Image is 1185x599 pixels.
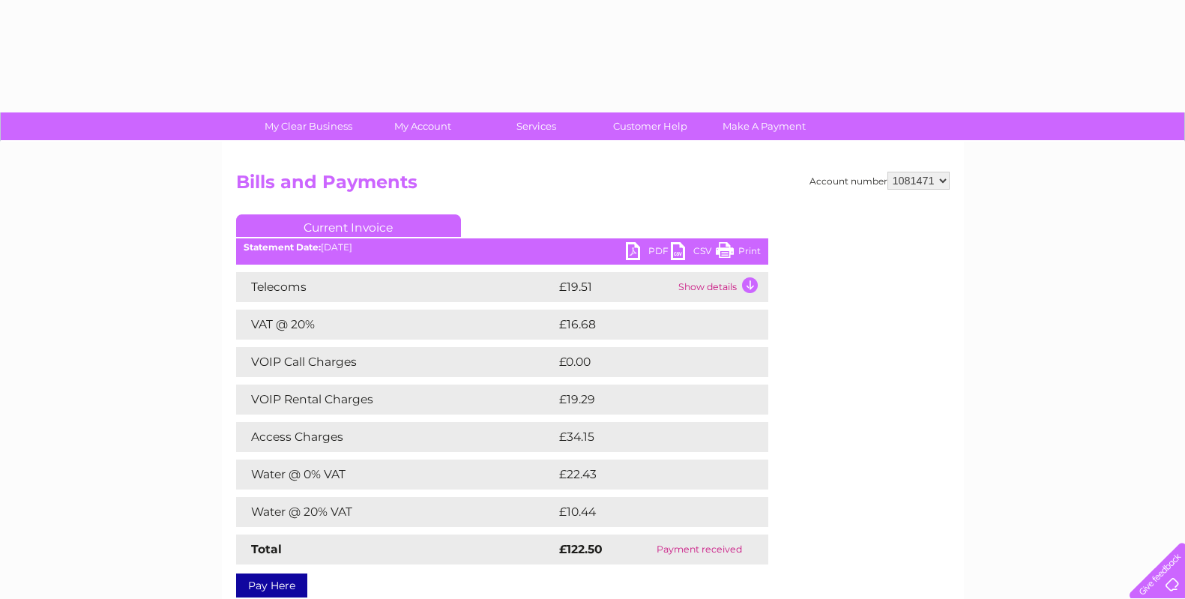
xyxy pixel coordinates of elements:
td: £22.43 [555,460,738,490]
a: Current Invoice [236,214,461,237]
td: Show details [675,272,768,302]
a: Pay Here [236,574,307,598]
b: Statement Date: [244,241,321,253]
td: VAT @ 20% [236,310,555,340]
td: Water @ 0% VAT [236,460,555,490]
td: £19.51 [555,272,675,302]
td: £19.29 [555,385,737,415]
td: Water @ 20% VAT [236,497,555,527]
td: Telecoms [236,272,555,302]
strong: £122.50 [559,542,603,556]
a: Customer Help [588,112,712,140]
a: Make A Payment [702,112,826,140]
a: My Account [361,112,484,140]
a: PDF [626,242,671,264]
a: Services [474,112,598,140]
td: Access Charges [236,422,555,452]
td: £0.00 [555,347,734,377]
td: VOIP Rental Charges [236,385,555,415]
td: £34.15 [555,422,737,452]
td: £10.44 [555,497,738,527]
h2: Bills and Payments [236,172,950,200]
td: £16.68 [555,310,738,340]
strong: Total [251,542,282,556]
div: [DATE] [236,242,768,253]
td: Payment received [630,535,768,565]
a: My Clear Business [247,112,370,140]
div: Account number [809,172,950,190]
a: Print [716,242,761,264]
td: VOIP Call Charges [236,347,555,377]
a: CSV [671,242,716,264]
